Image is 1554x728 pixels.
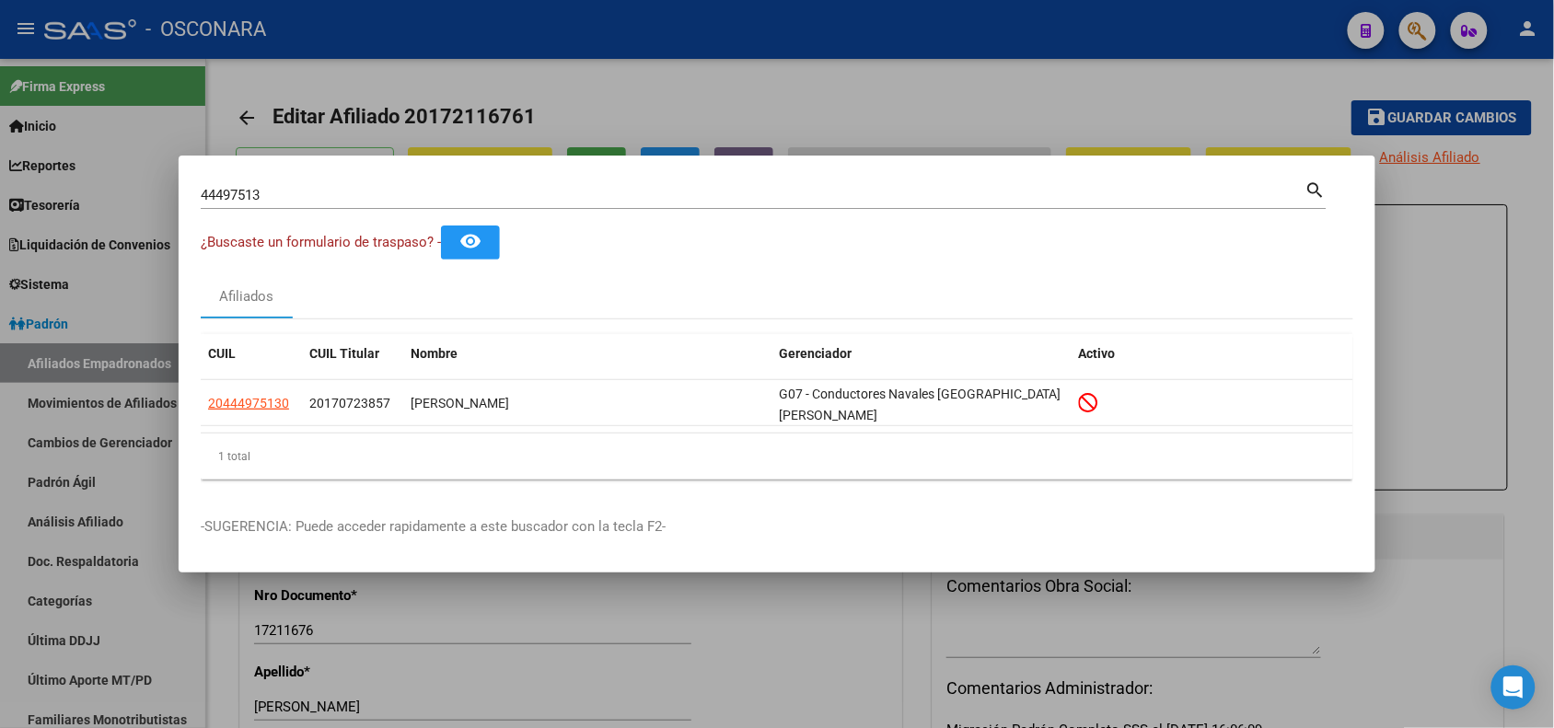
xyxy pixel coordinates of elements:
[201,334,302,374] datatable-header-cell: CUIL
[309,346,379,361] span: CUIL Titular
[411,346,458,361] span: Nombre
[459,230,481,252] mat-icon: remove_red_eye
[779,346,852,361] span: Gerenciador
[1072,334,1353,374] datatable-header-cell: Activo
[779,387,1061,422] span: G07 - Conductores Navales [GEOGRAPHIC_DATA][PERSON_NAME]
[1491,665,1536,710] div: Open Intercom Messenger
[771,334,1072,374] datatable-header-cell: Gerenciador
[309,396,390,410] span: 20170723857
[201,433,1353,480] div: 1 total
[411,393,764,414] div: [PERSON_NAME]
[201,516,1353,537] p: -SUGERENCIA: Puede acceder rapidamente a este buscador con la tecla F2-
[1305,178,1327,200] mat-icon: search
[403,334,771,374] datatable-header-cell: Nombre
[220,286,274,307] div: Afiliados
[201,234,441,250] span: ¿Buscaste un formulario de traspaso? -
[208,396,289,410] span: 20444975130
[1079,346,1116,361] span: Activo
[302,334,403,374] datatable-header-cell: CUIL Titular
[208,346,236,361] span: CUIL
